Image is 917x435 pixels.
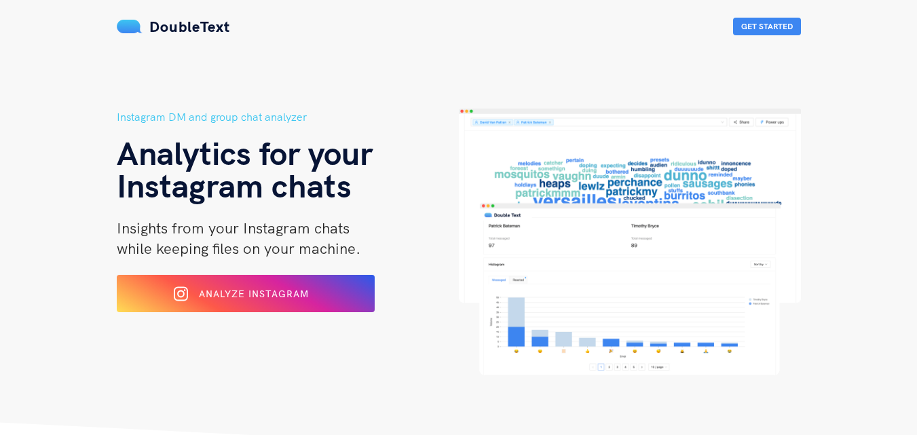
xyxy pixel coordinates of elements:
[117,292,375,305] a: Analyze Instagram
[149,17,230,36] span: DoubleText
[117,109,459,126] h5: Instagram DM and group chat analyzer
[117,239,360,258] span: while keeping files on your machine.
[117,17,230,36] a: DoubleText
[459,109,801,375] img: hero
[733,18,801,35] button: Get Started
[117,219,350,238] span: Insights from your Instagram chats
[117,20,143,33] img: mS3x8y1f88AAAAABJRU5ErkJggg==
[117,132,373,173] span: Analytics for your
[117,165,352,206] span: Instagram chats
[117,275,375,312] button: Analyze Instagram
[199,288,309,300] span: Analyze Instagram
